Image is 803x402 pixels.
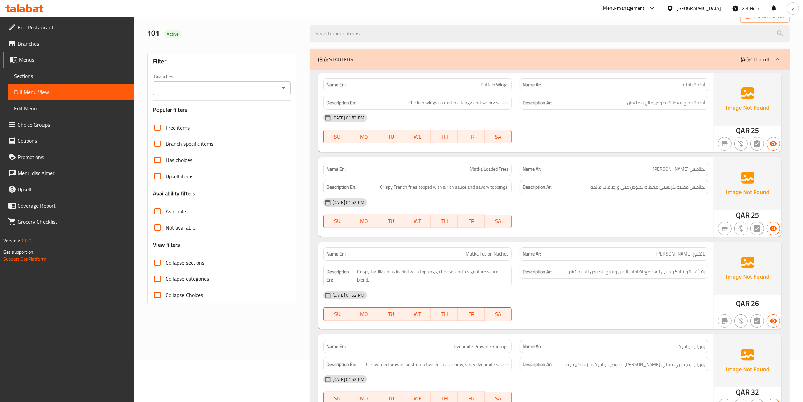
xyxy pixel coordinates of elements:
span: Promotions [18,153,129,161]
span: MO [353,216,375,226]
span: [DATE] 01:52 PM [329,376,367,383]
button: FR [458,307,485,321]
span: Version: [3,236,20,245]
span: 26 [751,297,759,310]
span: TH [434,216,455,226]
span: أجنحة بافلو [683,81,705,88]
a: Coverage Report [3,197,134,214]
span: Crispy French fries topped with a rich sauce and savory toppings. [380,183,509,191]
span: QAR [736,297,750,310]
a: Promotions [3,149,134,165]
span: Active [164,31,181,37]
span: MO [353,309,375,319]
button: WE [404,130,431,143]
span: MO [353,132,375,142]
button: Not branch specific item [718,222,732,235]
span: Collapse categories [166,275,209,283]
span: Matka Fusion Nachos [466,250,509,258]
span: Free items [166,124,190,132]
span: Edit Menu [14,104,129,112]
a: Full Menu View [8,84,134,100]
span: [DATE] 01:52 PM [329,115,367,121]
input: search [310,25,790,42]
button: Not branch specific item [718,314,732,328]
span: 32 [751,385,759,399]
div: Active [164,30,181,38]
span: 1.0.0 [21,236,31,245]
strong: Description En: [326,183,356,191]
a: Coupons [3,133,134,149]
b: (Ar): [741,54,750,64]
button: TH [431,307,458,321]
span: Choice Groups [18,120,129,129]
div: [GEOGRAPHIC_DATA] [677,5,721,12]
span: Branches [18,39,129,48]
span: Grocery Checklist [18,218,129,226]
button: Purchased item [734,314,748,328]
a: Choice Groups [3,116,134,133]
button: WE [404,215,431,228]
span: رقائق التورتيلا كريسبي لودد مع اضافات,الجبن ومزيج الصوص السيجنتشر. [567,268,705,276]
button: MO [350,215,377,228]
span: 25 [751,209,759,222]
button: Not has choices [750,314,764,328]
span: Crispy fried prawns or shrimp tossed in a creamy, spicy dynamite sauce. [366,360,509,369]
button: SA [485,130,512,143]
span: 25 [751,124,759,137]
span: Dynamite Prawns/Shrimps [454,343,509,350]
span: Chicken wings coated in a tangy and savory sauce. [408,99,509,107]
strong: Name Ar: [523,166,541,173]
button: SA [485,215,512,228]
a: Support.OpsPlatform [3,254,46,263]
a: Edit Restaurant [3,19,134,35]
span: Sections [14,72,129,80]
button: TU [377,130,404,143]
span: Export Menu [746,12,784,21]
span: WE [407,216,429,226]
strong: Name En: [326,81,346,88]
span: بطاطس [PERSON_NAME] [653,166,705,173]
span: TU [380,132,402,142]
button: MO [350,307,377,321]
span: y [792,5,794,12]
a: Sections [8,68,134,84]
button: TU [377,215,404,228]
span: SA [488,309,509,319]
strong: Name Ar: [523,250,541,258]
strong: Description En: [326,360,356,369]
a: Grocery Checklist [3,214,134,230]
span: Not available [166,223,195,232]
button: Available [767,314,780,328]
span: Branch specific items [166,140,213,148]
button: Available [767,137,780,151]
strong: Name Ar: [523,343,541,350]
a: Upsell [3,181,134,197]
span: SU [326,216,348,226]
strong: Description Ar: [523,360,552,369]
div: (En): STARTERS(Ar):المقبلات [310,49,790,70]
span: TH [434,132,455,142]
span: Collapse sections [166,259,204,267]
span: Buffalo Wings [481,81,509,88]
span: أجنحة دجاج مغطاة بصوص مالح و منعش. [626,99,705,107]
strong: Description Ar: [523,183,552,191]
span: TU [380,216,402,226]
span: WE [407,309,429,319]
strong: Name Ar: [523,81,541,88]
strong: Name En: [326,250,346,258]
a: Menu disclaimer [3,165,134,181]
span: SU [326,132,348,142]
button: Available [767,222,780,235]
span: ناتشوز [PERSON_NAME] [656,250,705,258]
button: Open [279,83,288,93]
span: QAR [736,124,750,137]
span: SA [488,132,509,142]
img: Ae5nvW7+0k+MAAAAAElFTkSuQmCC [714,73,781,126]
span: Coupons [18,137,129,145]
span: Menus [19,56,129,64]
button: SA [485,307,512,321]
button: SU [323,307,351,321]
img: Ae5nvW7+0k+MAAAAAElFTkSuQmCC [714,242,781,295]
span: Edit Restaurant [18,23,129,31]
b: (En): [318,54,328,64]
